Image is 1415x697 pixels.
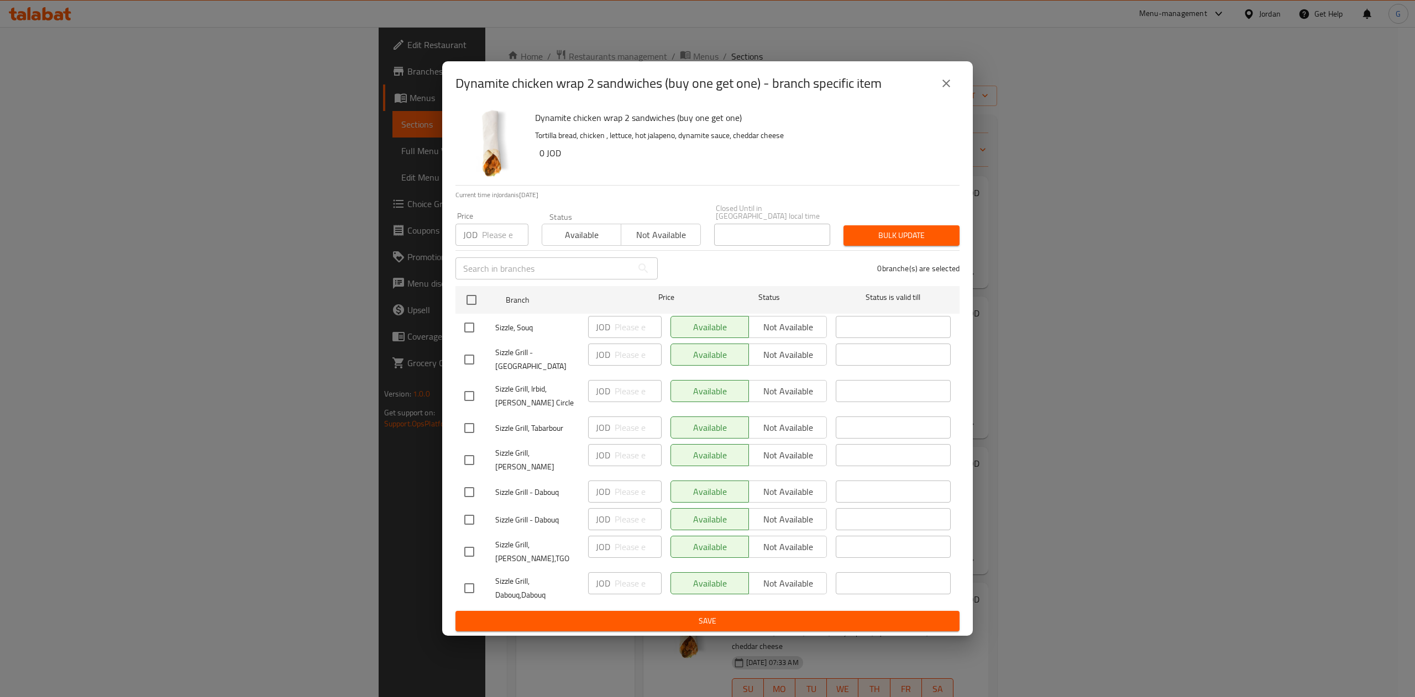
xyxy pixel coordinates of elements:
span: Branch [506,293,621,307]
p: JOD [463,228,478,241]
p: JOD [596,577,610,590]
button: Available [542,224,621,246]
span: Status is valid till [836,291,951,304]
p: JOD [596,485,610,498]
p: JOD [596,320,610,334]
input: Please enter price [615,536,662,558]
input: Please enter price [615,508,662,530]
input: Please enter price [482,224,528,246]
span: Sizzle Grill, Tabarbour [495,421,579,435]
input: Please enter price [615,416,662,439]
p: JOD [596,448,610,462]
p: JOD [596,348,610,361]
input: Please enter price [615,572,662,594]
p: JOD [596,540,610,553]
p: Tortilla bread, chicken , lettuce, hot jalapeno, dynamite sauce, cheddar cheese [535,129,951,142]
span: Sizzle Grill, Dabouq,Dabouq [495,574,579,602]
span: Sizzle Grill, [PERSON_NAME],TGO [495,538,579,566]
input: Please enter price [615,480,662,503]
span: Sizzle Grill, [PERSON_NAME] [495,446,579,474]
p: 0 branche(s) are selected [877,263,960,274]
span: Sizzle, Souq [495,321,579,335]
h2: Dynamite chicken wrap 2 sandwiches (buy one get one) - branch specific item [455,75,882,92]
p: JOD [596,421,610,434]
p: Current time in Jordan is [DATE] [455,190,960,200]
button: Not available [621,224,700,246]
span: Bulk update [852,229,951,242]
span: Not available [626,227,696,243]
input: Please enter price [615,444,662,466]
p: JOD [596,384,610,398]
input: Please enter price [615,344,662,366]
span: Save [464,614,951,628]
input: Please enter price [615,316,662,338]
span: Sizzle Grill -[GEOGRAPHIC_DATA] [495,346,579,373]
span: Available [547,227,617,243]
p: JOD [596,513,610,526]
span: Sizzle Grill - Dabouq [495,485,579,499]
button: Bulk update [843,225,960,246]
h6: 0 JOD [539,145,951,161]
span: Sizzle Grill - Dabouq [495,513,579,527]
span: Price [630,291,703,304]
h6: Dynamite chicken wrap 2 sandwiches (buy one get one) [535,110,951,125]
span: Status [712,291,827,304]
img: Dynamite chicken wrap 2 sandwiches (buy one get one) [455,110,526,181]
input: Search in branches [455,257,632,279]
span: Sizzle Grill, Irbid,[PERSON_NAME] Circle [495,382,579,410]
button: close [933,70,960,97]
button: Save [455,611,960,631]
input: Please enter price [615,380,662,402]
